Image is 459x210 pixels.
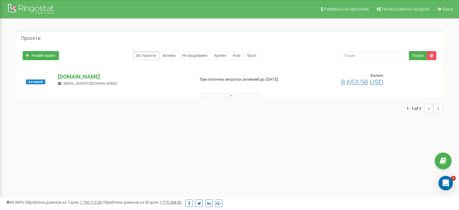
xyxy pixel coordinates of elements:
h5: Проєкти [21,36,40,41]
u: 7 775 288,00 [160,200,181,205]
p: При поточних витратах активний до: [DATE] [200,77,296,82]
a: Тріал [244,51,259,60]
span: 8 653,58 USD [341,78,384,87]
span: [EMAIL_ADDRESS][DOMAIN_NAME] [64,82,117,86]
input: Пошук [340,51,409,60]
span: 1 - 1 of 1 [406,104,424,113]
a: Активні [159,51,179,60]
span: Активний [26,79,45,84]
span: 99,989% [6,200,24,205]
span: Налаштування профілю [382,7,430,11]
a: Всі проєкти [133,51,159,60]
p: [DOMAIN_NAME] [58,73,190,81]
a: Не продовжені [179,51,211,60]
a: Новий проєкт [23,51,59,60]
span: Оброблено дзвінків за 30 днів : [103,200,181,205]
div: Open Intercom Messenger [438,176,453,190]
a: Архівні [211,51,230,60]
span: Оброблено дзвінків за 7 днів : [25,200,102,205]
u: 1 760 712,00 [80,200,102,205]
span: Вихід [442,7,453,11]
span: Реферальна програма [324,7,369,11]
span: 1 [451,176,456,181]
button: Пошук [409,51,427,60]
span: Баланс [371,73,384,78]
a: Нові [229,51,244,60]
nav: ... [406,98,442,119]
